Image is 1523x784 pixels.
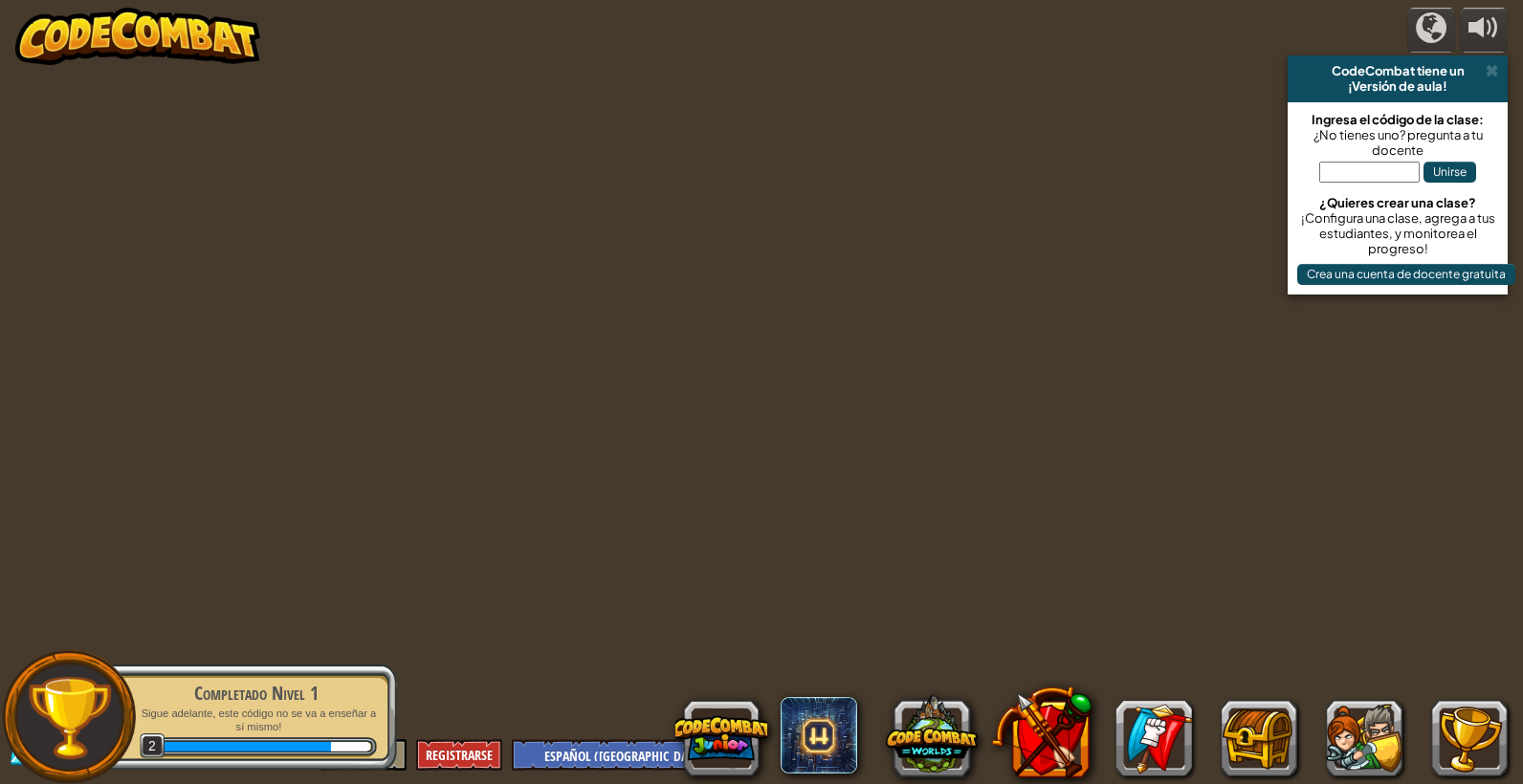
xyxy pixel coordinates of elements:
button: Registrarse [416,739,502,771]
div: CodeCombat tiene un [1295,63,1500,78]
p: Sigue adelante, este código no se va a enseñar a sí mismo! [136,707,377,734]
div: ¿No tienes uno? pregunta a tu docente [1297,127,1498,158]
div: ¡Configura una clase, agrega a tus estudiantes, y monitorea el progreso! [1297,210,1498,256]
div: Ingresa el código de la clase: [1297,112,1498,127]
div: ¡Versión de aula! [1295,78,1500,94]
img: CodeCombat - Learn how to code by playing a game [15,8,260,65]
img: trophy.png [26,674,113,761]
button: Crea una cuenta de docente gratuita [1297,264,1515,285]
button: Campañas [1407,8,1455,53]
span: 2 [140,733,166,759]
button: Unirse [1424,162,1476,183]
div: ¿Quieres crear una clase? [1297,195,1498,210]
button: Ajustar el volúmen [1460,8,1508,53]
div: Completado Nivel 1 [136,680,377,707]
